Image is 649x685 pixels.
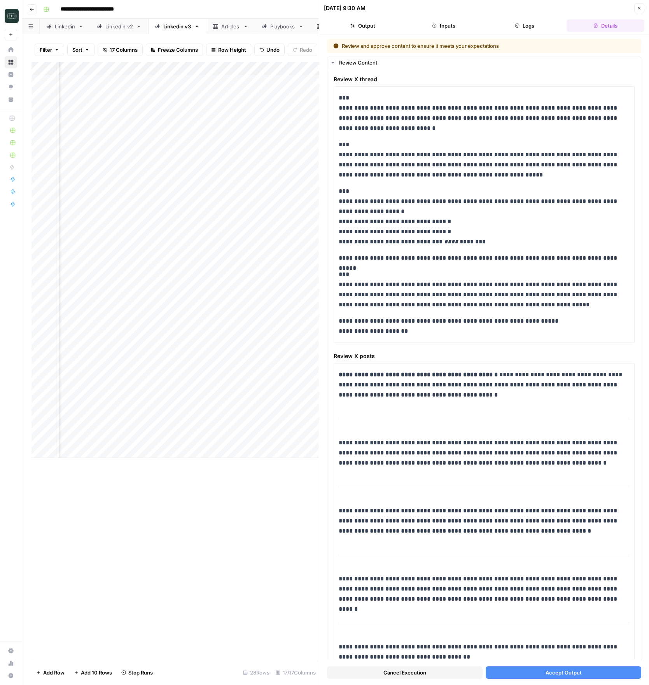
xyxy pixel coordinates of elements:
[5,44,17,56] a: Home
[117,666,157,679] button: Stop Runs
[146,44,203,56] button: Freeze Columns
[324,19,402,32] button: Output
[5,93,17,106] a: Your Data
[5,68,17,81] a: Insights
[327,56,641,69] button: Review Content
[327,666,483,679] button: Cancel Execution
[324,4,366,12] div: [DATE] 9:30 AM
[105,23,133,30] div: Linkedin v2
[273,666,319,679] div: 17/17 Columns
[81,669,112,676] span: Add 10 Rows
[5,657,17,669] a: Usage
[383,669,426,676] span: Cancel Execution
[35,44,64,56] button: Filter
[128,669,153,676] span: Stop Runs
[206,19,255,34] a: Articles
[486,19,563,32] button: Logs
[43,669,65,676] span: Add Row
[334,75,635,83] span: Review X thread
[69,666,117,679] button: Add 10 Rows
[300,46,312,54] span: Redo
[270,23,295,30] div: Playbooks
[90,19,148,34] a: Linkedin v2
[40,19,90,34] a: Linkedin
[486,666,641,679] button: Accept Output
[67,44,94,56] button: Sort
[254,44,285,56] button: Undo
[255,19,310,34] a: Playbooks
[567,19,644,32] button: Details
[55,23,75,30] div: Linkedin
[333,42,567,50] div: Review and approve content to ensure it meets your expectations
[310,19,368,34] a: Newsletter
[334,352,635,360] span: Review X posts
[5,9,19,23] img: Catalyst Logo
[158,46,198,54] span: Freeze Columns
[98,44,143,56] button: 17 Columns
[72,46,82,54] span: Sort
[546,669,582,676] span: Accept Output
[5,6,17,26] button: Workspace: Catalyst
[5,669,17,682] button: Help + Support
[31,666,69,679] button: Add Row
[240,666,273,679] div: 28 Rows
[5,56,17,68] a: Browse
[218,46,246,54] span: Row Height
[405,19,483,32] button: Inputs
[339,59,636,66] div: Review Content
[163,23,191,30] div: Linkedin v3
[288,44,317,56] button: Redo
[266,46,280,54] span: Undo
[206,44,251,56] button: Row Height
[5,81,17,93] a: Opportunities
[110,46,138,54] span: 17 Columns
[148,19,206,34] a: Linkedin v3
[40,46,52,54] span: Filter
[221,23,240,30] div: Articles
[5,645,17,657] a: Settings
